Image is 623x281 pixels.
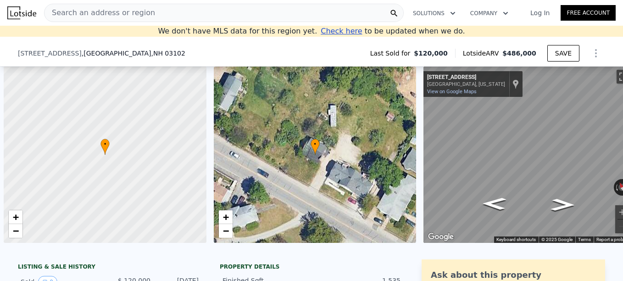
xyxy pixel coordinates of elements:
span: + [13,211,19,223]
a: Show location on map [512,79,519,89]
img: Lotside [7,6,36,19]
button: Show Options [587,44,605,62]
path: Go East, NH-114A [541,196,585,214]
span: Last Sold for [370,49,414,58]
span: − [13,225,19,236]
a: Open this area in Google Maps (opens a new window) [426,231,456,243]
span: © 2025 Google [541,237,573,242]
div: [GEOGRAPHIC_DATA], [US_STATE] [427,81,505,87]
a: Log In [519,8,561,17]
span: Check here [321,27,362,35]
span: • [100,140,110,148]
div: [STREET_ADDRESS] [427,74,505,81]
div: to be updated when we do. [321,26,465,37]
div: • [100,139,110,155]
div: • [311,139,320,155]
span: , NH 03102 [151,50,185,57]
span: , [GEOGRAPHIC_DATA] [82,49,185,58]
span: Search an address or region [44,7,155,18]
a: Zoom out [219,224,233,238]
span: Lotside ARV [463,49,502,58]
button: SAVE [547,45,579,62]
button: Rotate counterclockwise [614,179,619,196]
a: Zoom in [219,210,233,224]
span: [STREET_ADDRESS] [18,49,82,58]
div: We don't have MLS data for this region yet. [158,26,465,37]
span: − [222,225,228,236]
button: Company [463,5,516,22]
a: View on Google Maps [427,89,477,95]
span: $120,000 [414,49,448,58]
div: LISTING & SALE HISTORY [18,263,201,272]
span: $486,000 [502,50,536,57]
img: Google [426,231,456,243]
span: • [311,140,320,148]
a: Zoom in [9,210,22,224]
a: Free Account [561,5,616,21]
path: Go Northwest, Mast Rd [472,195,516,213]
div: Property details [220,263,403,270]
span: + [222,211,228,223]
a: Zoom out [9,224,22,238]
button: Keyboard shortcuts [496,236,536,243]
button: Solutions [406,5,463,22]
a: Terms [578,237,591,242]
